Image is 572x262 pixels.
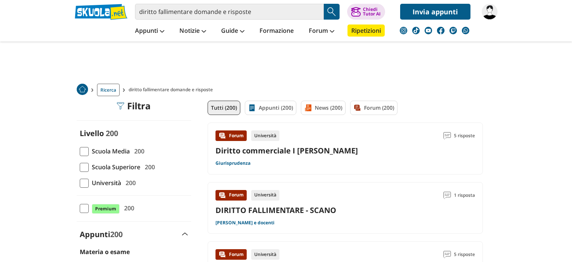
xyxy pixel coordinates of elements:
[89,162,140,172] span: Scuola Superiore
[251,130,279,141] div: Università
[215,190,247,201] div: Forum
[218,192,226,199] img: Forum contenuto
[443,192,451,199] img: Commenti lettura
[258,25,296,38] a: Formazione
[133,25,166,38] a: Appunti
[443,132,451,139] img: Commenti lettura
[400,27,407,34] img: instagram
[208,101,240,115] a: Tutti (200)
[307,25,336,38] a: Forum
[363,7,381,16] div: Chiedi Tutor AI
[326,6,337,17] img: Cerca appunti, riassunti o versioni
[251,249,279,260] div: Università
[324,4,340,20] button: Search Button
[248,104,256,112] img: Appunti filtro contenuto
[89,146,130,156] span: Scuola Media
[80,128,104,138] label: Livello
[412,27,420,34] img: tiktok
[117,101,151,111] div: Filtra
[215,146,358,156] a: Diritto commerciale I [PERSON_NAME]
[482,4,498,20] img: nunziatoni
[219,25,246,38] a: Guide
[462,27,469,34] img: WhatsApp
[437,27,445,34] img: facebook
[350,101,398,115] a: Forum (200)
[77,84,88,96] a: Home
[347,4,385,20] button: ChiediTutor AI
[182,233,188,236] img: Apri e chiudi sezione
[454,130,475,141] span: 5 risposte
[304,104,312,112] img: News filtro contenuto
[218,132,226,139] img: Forum contenuto
[178,25,208,38] a: Notizie
[215,249,247,260] div: Forum
[301,101,346,115] a: News (200)
[425,27,432,34] img: youtube
[454,190,475,201] span: 1 risposta
[80,229,123,239] label: Appunti
[123,178,136,188] span: 200
[354,104,361,112] img: Forum filtro contenuto
[106,128,118,138] span: 200
[215,205,336,215] a: DIRITTO FALLIMENTARE - SCANO
[215,130,247,141] div: Forum
[117,102,124,110] img: Filtra filtri mobile
[97,84,120,96] a: Ricerca
[142,162,155,172] span: 200
[89,178,121,188] span: Università
[129,84,216,96] span: diritto fallimentare domande e risposte
[110,229,123,239] span: 200
[92,204,120,214] span: Premium
[251,190,279,201] div: Università
[135,4,324,20] input: Cerca appunti, riassunti o versioni
[215,160,250,166] a: Giurisprudenza
[131,146,144,156] span: 200
[347,25,385,37] a: Ripetizioni
[80,248,130,256] label: Materia o esame
[245,101,296,115] a: Appunti (200)
[454,249,475,260] span: 5 risposte
[449,27,457,34] img: twitch
[215,220,275,226] a: [PERSON_NAME] e docenti
[218,251,226,258] img: Forum contenuto
[400,4,470,20] a: Invia appunti
[77,84,88,95] img: Home
[443,251,451,258] img: Commenti lettura
[121,203,134,213] span: 200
